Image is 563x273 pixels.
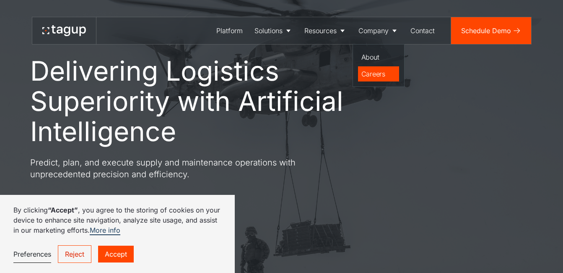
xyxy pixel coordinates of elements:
[249,17,298,44] a: Solutions
[358,66,399,81] a: Careers
[58,245,91,263] a: Reject
[30,56,382,147] h1: Delivering Logistics Superiority with Artificial Intelligence
[461,26,511,36] div: Schedule Demo
[298,17,353,44] a: Resources
[353,17,405,44] a: Company
[98,246,134,262] a: Accept
[210,17,249,44] a: Platform
[358,26,389,36] div: Company
[358,50,399,65] a: About
[361,69,396,79] div: Careers
[304,26,337,36] div: Resources
[48,206,78,214] strong: “Accept”
[13,205,221,235] p: By clicking , you agree to the storing of cookies on your device to enhance site navigation, anal...
[410,26,435,36] div: Contact
[13,246,51,263] a: Preferences
[361,52,396,62] div: About
[451,17,531,44] a: Schedule Demo
[254,26,283,36] div: Solutions
[30,157,332,180] p: Predict, plan, and execute supply and maintenance operations with unprecedented precision and eff...
[405,17,441,44] a: Contact
[216,26,243,36] div: Platform
[90,226,120,235] a: More info
[353,44,405,87] nav: Company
